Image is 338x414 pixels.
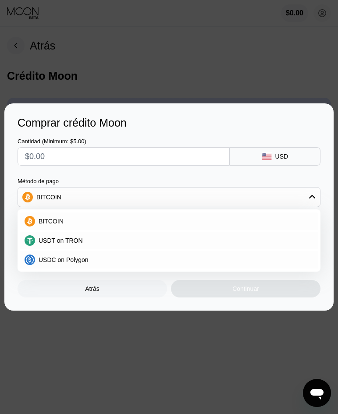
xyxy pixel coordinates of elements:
div: Comprar crédito Moon [18,117,320,129]
div: BITCOIN [36,194,61,201]
span: BITCOIN [39,218,64,225]
div: Atrás [18,280,167,297]
div: Método de pago [18,178,320,184]
span: USDC on Polygon [39,256,89,263]
iframe: Botón para iniciar la ventana de mensajería [303,379,331,407]
div: Cantidad (Minimum: $5.00) [18,138,230,145]
div: BITCOIN [18,188,320,206]
div: Atrás [85,285,100,292]
span: USDT on TRON [39,237,83,244]
div: USDT on TRON [20,232,318,249]
div: BITCOIN [20,212,318,230]
div: USDC on Polygon [20,251,318,269]
div: USD [275,153,288,160]
input: $0.00 [25,148,222,165]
